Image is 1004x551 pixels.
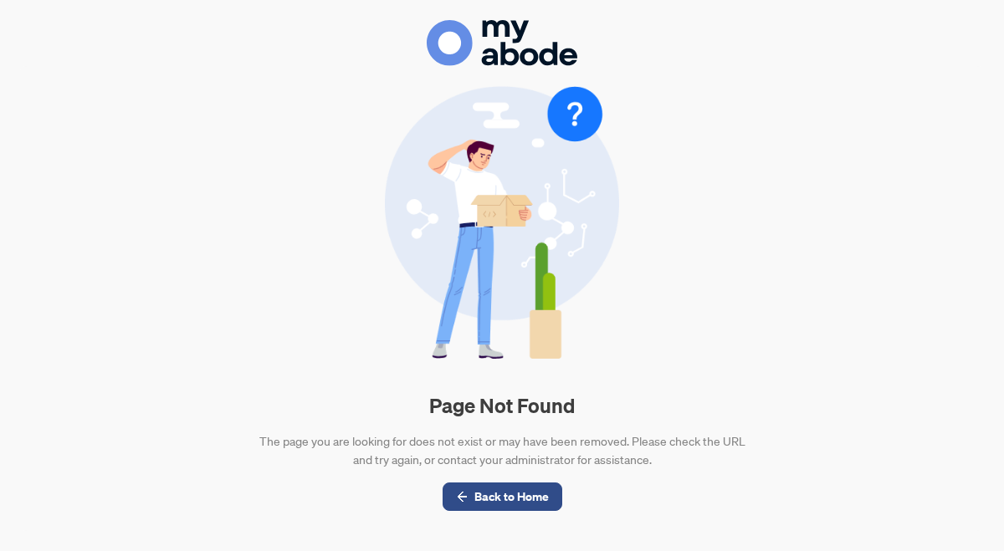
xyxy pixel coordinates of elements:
img: Logo [427,20,577,66]
h2: Page Not Found [429,392,575,419]
img: Null State Icon [385,86,619,360]
button: Back to Home [443,482,562,511]
span: arrow-left [456,491,468,503]
span: Back to Home [474,483,549,510]
div: The page you are looking for does not exist or may have been removed. Please check the URL and tr... [251,432,753,469]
